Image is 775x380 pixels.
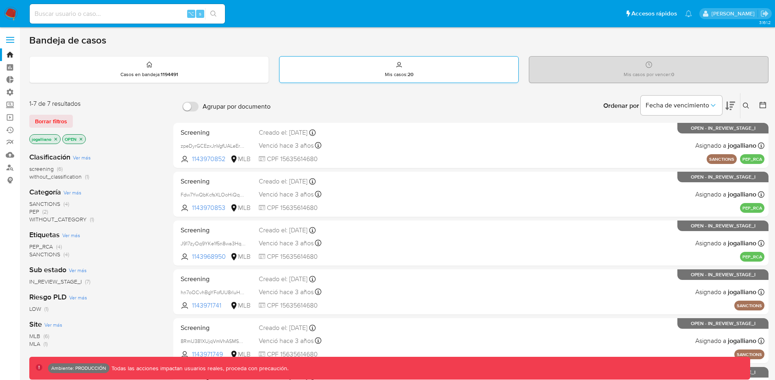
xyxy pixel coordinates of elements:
a: Salir [760,9,769,18]
span: s [199,10,201,17]
p: Todas las acciones impactan usuarios reales, proceda con precaución. [109,365,288,372]
button: search-icon [205,8,222,20]
span: ⌥ [188,10,194,17]
a: Notificaciones [685,10,692,17]
p: Ambiente: PRODUCCIÓN [51,367,106,370]
p: joaquin.galliano@mercadolibre.com [712,10,758,17]
input: Buscar usuario o caso... [30,9,225,19]
span: Accesos rápidos [631,9,677,18]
